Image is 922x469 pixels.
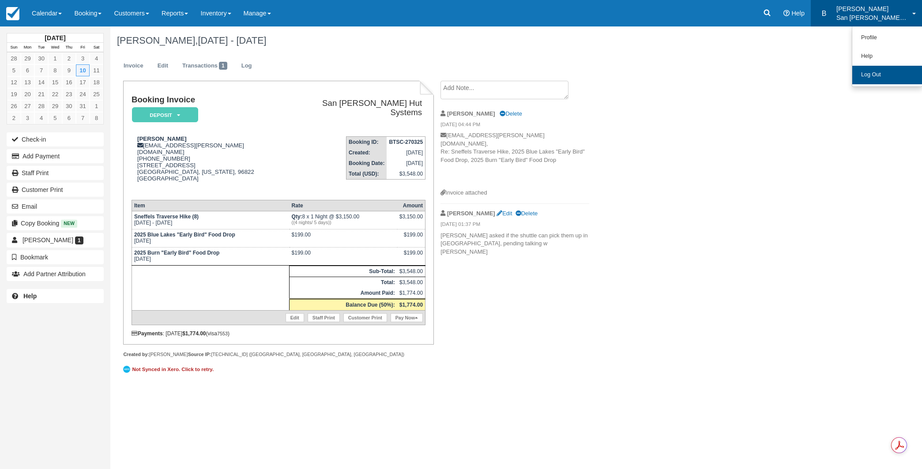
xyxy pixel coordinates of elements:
[290,277,397,288] th: Total:
[7,132,104,146] button: Check-in
[132,247,289,265] td: [DATE]
[23,293,37,300] b: Help
[90,53,103,64] a: 4
[290,247,397,265] td: $199.00
[132,211,289,229] td: [DATE] - [DATE]
[343,313,387,322] a: Customer Print
[290,266,397,277] th: Sub-Total:
[48,88,62,100] a: 22
[397,266,425,277] td: $3,548.00
[7,267,104,281] button: Add Partner Attribution
[399,232,423,245] div: $199.00
[397,200,425,211] th: Amount
[397,277,425,288] td: $3,548.00
[76,53,90,64] a: 3
[48,64,62,76] a: 8
[75,236,83,244] span: 1
[21,64,34,76] a: 6
[308,313,340,322] a: Staff Print
[7,88,21,100] a: 19
[397,288,425,299] td: $1,774.00
[7,149,104,163] button: Add Payment
[123,351,433,358] div: [PERSON_NAME] [TECHNICAL_ID] ([GEOGRAPHIC_DATA], [GEOGRAPHIC_DATA], [GEOGRAPHIC_DATA])
[292,220,395,225] em: ((4 nights/ 5 days))
[34,64,48,76] a: 7
[76,64,90,76] a: 10
[7,183,104,197] a: Customer Print
[387,158,425,169] td: [DATE]
[132,229,289,247] td: [DATE]
[61,220,77,227] span: New
[90,112,103,124] a: 8
[387,147,425,158] td: [DATE]
[440,121,589,131] em: [DATE] 04:44 PM
[34,53,48,64] a: 30
[783,10,790,16] i: Help
[836,4,907,13] p: [PERSON_NAME]
[62,112,76,124] a: 6
[132,135,287,193] div: [EMAIL_ADDRESS][PERSON_NAME][DOMAIN_NAME] [PHONE_NUMBER] [STREET_ADDRESS] [GEOGRAPHIC_DATA], [US_...
[76,100,90,112] a: 31
[399,250,423,263] div: $199.00
[290,200,397,211] th: Rate
[137,135,187,142] strong: [PERSON_NAME]
[188,352,211,357] strong: Source IP:
[76,43,90,53] th: Fri
[447,110,495,117] strong: [PERSON_NAME]
[132,330,425,337] div: : [DATE] (visa )
[90,76,103,88] a: 18
[62,88,76,100] a: 23
[497,210,512,217] a: Edit
[123,352,149,357] strong: Created by:
[7,53,21,64] a: 28
[132,200,289,211] th: Item
[34,100,48,112] a: 28
[290,288,397,299] th: Amount Paid:
[391,313,423,322] a: Pay Now
[62,64,76,76] a: 9
[7,289,104,303] a: Help
[48,76,62,88] a: 15
[62,100,76,112] a: 30
[90,64,103,76] a: 11
[346,137,387,148] th: Booking ID:
[440,232,589,256] p: [PERSON_NAME] asked if the shuttle can pick them up in [GEOGRAPHIC_DATA], pending talking w [PERS...
[387,169,425,180] td: $3,548.00
[62,43,76,53] th: Thu
[34,43,48,53] th: Tue
[176,57,234,75] a: Transactions1
[117,57,150,75] a: Invoice
[389,139,423,145] strong: BTSC-270325
[7,233,104,247] a: [PERSON_NAME] 1
[7,112,21,124] a: 2
[7,250,104,264] button: Bookmark
[235,57,259,75] a: Log
[290,211,397,229] td: 8 x 1 Night @ $3,150.00
[852,47,922,66] a: Help
[62,76,76,88] a: 16
[90,100,103,112] a: 1
[286,313,304,322] a: Edit
[21,100,34,112] a: 27
[90,43,103,53] th: Sat
[7,166,104,180] a: Staff Print
[7,100,21,112] a: 26
[346,169,387,180] th: Total (USD):
[440,189,589,197] div: Invoice attached
[132,330,163,337] strong: Payments
[6,7,19,20] img: checkfront-main-nav-mini-logo.png
[21,43,34,53] th: Mon
[440,131,589,189] p: [EMAIL_ADDRESS][PERSON_NAME][DOMAIN_NAME], Re: Sneffels Traverse Hike, 2025 Blue Lakes "Early Bir...
[346,158,387,169] th: Booking Date:
[292,214,302,220] strong: Qty
[290,229,397,247] td: $199.00
[62,53,76,64] a: 2
[852,29,922,47] a: Profile
[817,7,831,21] div: B
[48,100,62,112] a: 29
[852,66,922,84] a: Log Out
[76,112,90,124] a: 7
[182,330,206,337] strong: $1,774.00
[48,53,62,64] a: 1
[134,214,199,220] strong: Sneffels Traverse Hike (8)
